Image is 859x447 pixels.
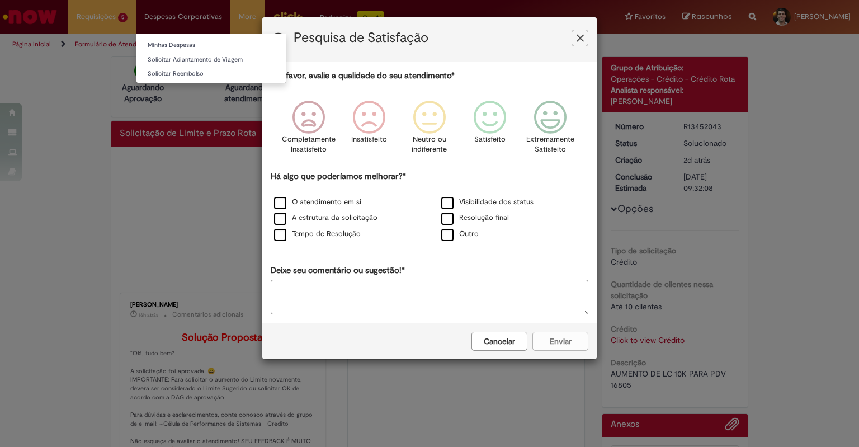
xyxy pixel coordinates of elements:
label: Visibilidade dos status [441,197,534,208]
p: Completamente Insatisfeito [282,134,336,155]
div: Completamente Insatisfeito [280,92,337,169]
div: Neutro ou indiferente [401,92,458,169]
a: Minhas Despesas [136,39,286,51]
div: Satisfeito [461,92,518,169]
label: Tempo de Resolução [274,229,361,239]
div: Há algo que poderíamos melhorar?* [271,171,588,243]
label: Por favor, avalie a qualidade do seu atendimento* [271,70,455,82]
div: Insatisfeito [341,92,398,169]
label: Outro [441,229,479,239]
div: Extremamente Satisfeito [522,92,579,169]
a: Solicitar Reembolso [136,68,286,80]
label: O atendimento em si [274,197,361,208]
label: Deixe seu comentário ou sugestão!* [271,265,405,276]
label: A estrutura da solicitação [274,213,377,223]
button: Cancelar [471,332,527,351]
p: Insatisfeito [351,134,387,145]
ul: Despesas Corporativas [136,34,286,83]
label: Resolução final [441,213,509,223]
p: Neutro ou indiferente [409,134,450,155]
p: Extremamente Satisfeito [526,134,574,155]
a: Solicitar Adiantamento de Viagem [136,54,286,66]
p: Satisfeito [474,134,506,145]
label: Pesquisa de Satisfação [294,31,428,45]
